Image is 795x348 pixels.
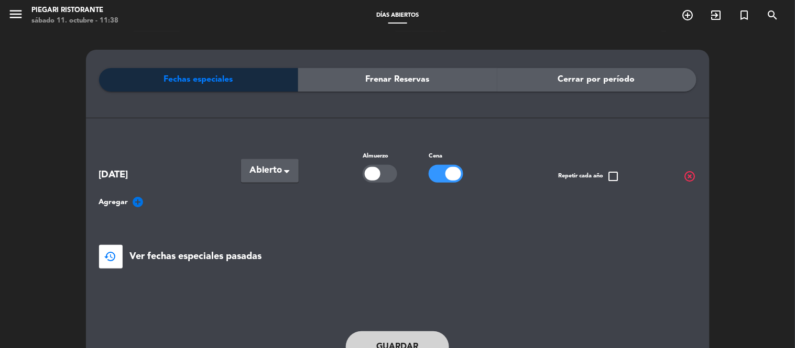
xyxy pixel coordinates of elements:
span: Frenar Reservas [366,73,430,86]
button: restore [99,245,123,268]
span: Agregar [99,196,128,208]
span: highlight_off [684,170,696,183]
div: sábado 11. octubre - 11:38 [31,16,118,26]
span: Abierto [249,163,282,178]
span: Repetir cada año [559,170,620,183]
span: check_box_outline_blank [607,170,620,183]
i: menu [8,6,24,22]
span: Ver fechas especiales pasadas [130,249,262,264]
span: Fechas especiales [164,73,233,86]
button: menu [8,6,24,26]
label: Cena [429,152,442,161]
span: restore [104,250,117,263]
i: exit_to_app [710,9,723,21]
i: turned_in_not [738,9,751,21]
div: Piegari Ristorante [31,5,118,16]
i: add_circle_outline [682,9,694,21]
i: search [767,9,779,21]
span: [DATE] [99,167,178,183]
label: Almuerzo [363,152,388,161]
span: Días abiertos [371,13,424,18]
i: add_circle [132,196,145,208]
span: Cerrar por período [558,73,635,86]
